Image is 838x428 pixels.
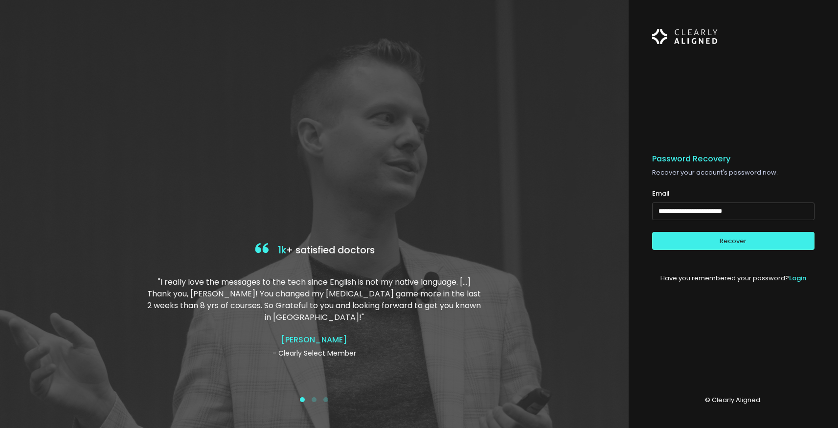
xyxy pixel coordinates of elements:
[789,273,806,283] a: Login
[652,154,815,164] h5: Password Recovery
[147,348,481,359] p: - Clearly Select Member
[652,189,670,199] label: Email
[147,276,481,323] p: "I really love the messages to the tech since English is not my native language. […] Thank you, [...
[652,273,815,283] p: Have you remembered your password?
[652,168,815,178] p: Recover your account's password now.
[652,395,815,405] p: © Clearly Aligned.
[147,335,481,344] h4: [PERSON_NAME]
[147,241,481,261] h4: + satisfied doctors
[278,244,286,257] span: 1k
[652,232,815,250] button: Recover
[652,23,718,50] img: Logo Horizontal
